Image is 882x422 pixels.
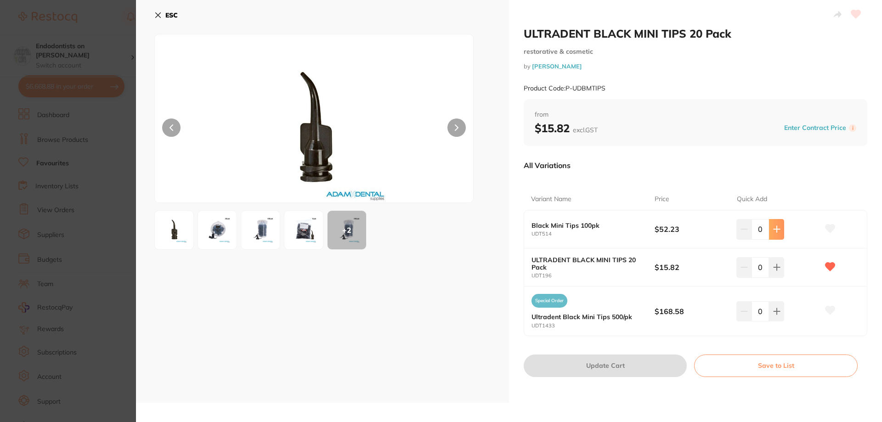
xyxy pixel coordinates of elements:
[201,214,234,247] img: Ni5qcGc
[781,124,849,132] button: Enter Contract Price
[655,262,729,272] b: $15.82
[165,11,178,19] b: ESC
[655,195,669,204] p: Price
[524,354,687,377] button: Update Cart
[524,48,867,56] small: restorative & cosmetic
[655,306,729,316] b: $168.58
[535,121,598,135] b: $15.82
[524,161,571,170] p: All Variations
[328,211,366,249] div: + 2
[531,222,642,229] b: Black Mini Tips 100pk
[655,224,729,234] b: $52.23
[694,354,858,377] button: Save to List
[531,256,642,271] b: ULTRADENT BLACK MINI TIPS 20 Pack
[535,110,856,119] span: from
[327,210,367,250] button: +2
[154,7,178,23] button: ESC
[531,195,571,204] p: Variant Name
[531,231,655,237] small: UDT514
[531,273,655,279] small: UDT196
[531,313,642,321] b: Ultradent Black Mini Tips 500/pk
[531,323,655,329] small: UDT1433
[524,27,867,40] h2: ULTRADENT BLACK MINI TIPS 20 Pack
[531,294,567,308] span: Special Order
[524,84,605,92] small: Product Code: P-UDBMTIPS
[244,214,277,247] img: NC5qcGc
[287,214,320,247] img: MzMuanBn
[219,57,410,203] img: TVRJUFMuanBn
[849,124,856,132] label: i
[524,63,867,70] small: by
[532,62,582,70] a: [PERSON_NAME]
[737,195,767,204] p: Quick Add
[158,214,191,247] img: TVRJUFMuanBn
[573,126,598,134] span: excl. GST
